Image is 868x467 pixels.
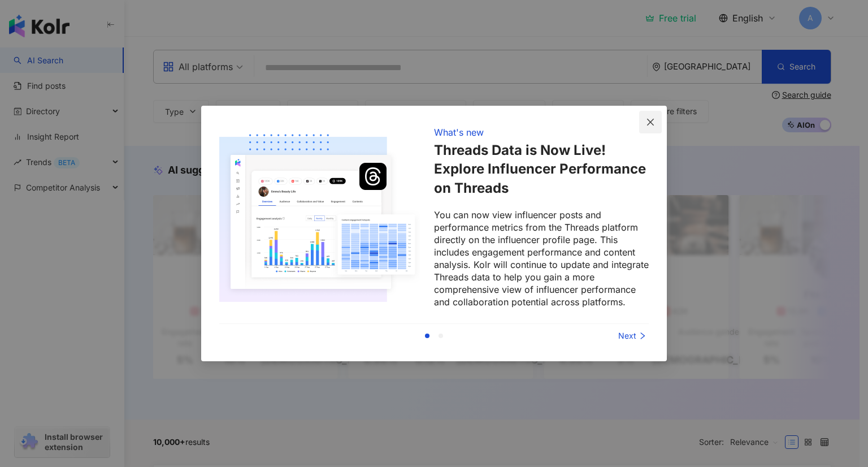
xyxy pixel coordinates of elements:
img: tutorial image [219,124,420,310]
span: close [646,118,655,127]
h1: Threads Data is Now Live! Explore Influencer Performance on Threads [434,141,649,198]
p: You can now view influencer posts and performance metrics from the Threads platform directly on t... [434,209,649,308]
button: Close [639,111,662,133]
div: Next [564,330,649,342]
div: What's new [434,126,484,139]
span: right [639,332,646,340]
